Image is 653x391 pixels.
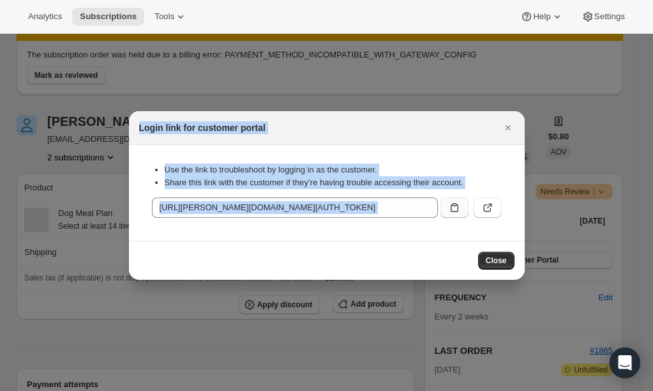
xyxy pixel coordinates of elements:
button: Settings [574,8,633,26]
li: Use the link to troubleshoot by logging in as the customer. [165,164,502,176]
span: Analytics [28,11,62,22]
button: Subscriptions [72,8,144,26]
span: Tools [154,11,174,22]
button: Help [513,8,571,26]
button: Analytics [20,8,70,26]
button: Close [478,252,514,270]
span: Settings [594,11,625,22]
button: Tools [147,8,195,26]
span: Close [486,256,507,266]
div: Open Intercom Messenger [610,348,640,378]
button: Close [499,119,517,137]
span: Subscriptions [80,11,137,22]
h2: Login link for customer portal [139,121,266,134]
li: Share this link with the customer if they’re having trouble accessing their account. [165,176,502,189]
span: Help [533,11,550,22]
